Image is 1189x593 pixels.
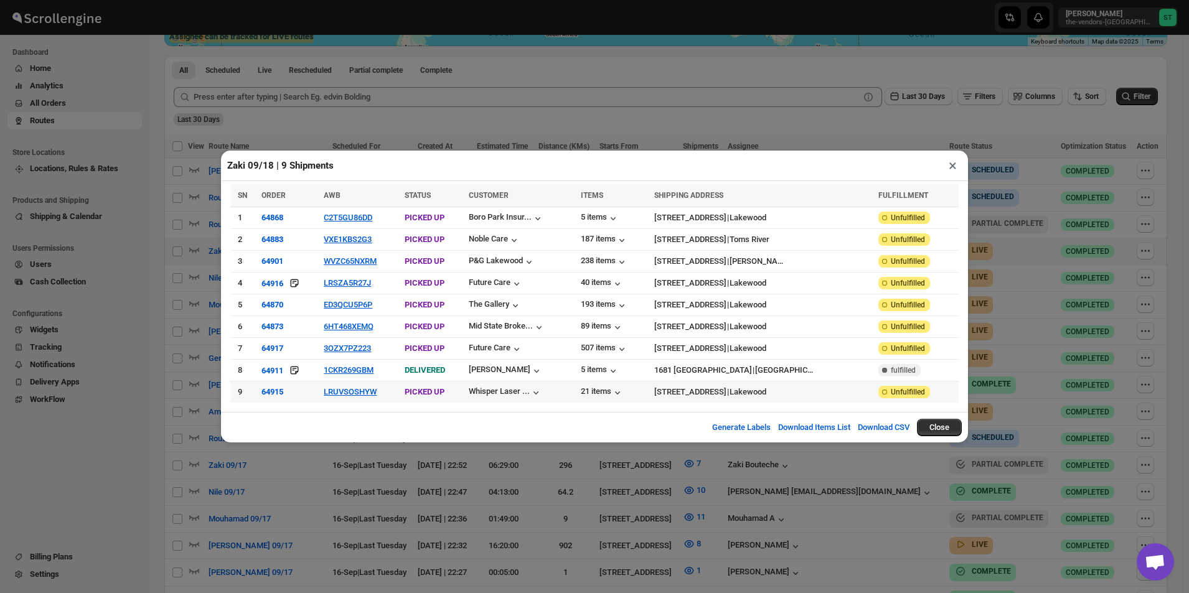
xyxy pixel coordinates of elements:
span: PICKED UP [405,300,444,309]
button: 187 items [581,234,628,246]
span: fulfilled [891,365,916,375]
button: Mid State Broke... [469,321,545,334]
div: Lakewood [730,386,766,398]
div: [GEOGRAPHIC_DATA] [755,364,814,376]
td: 3 [230,251,258,273]
div: [STREET_ADDRESS] [654,320,726,333]
button: 64870 [261,300,283,309]
div: | [654,233,871,246]
div: [STREET_ADDRESS] [654,386,726,398]
button: ED3QCU5P6P [324,300,372,309]
button: P&G Lakewood [469,256,535,268]
button: 193 items [581,299,628,312]
button: The Gallery [469,299,522,312]
div: Open chat [1137,543,1174,581]
div: 21 items [581,386,624,399]
span: PICKED UP [405,387,444,396]
span: Unfulfilled [891,322,925,332]
div: [STREET_ADDRESS] [654,212,726,224]
button: VXE1KBS2G3 [324,235,372,244]
button: WVZC65NXRM [324,256,377,266]
button: Download Items List [771,415,858,440]
div: Mid State Broke... [469,321,533,330]
span: Unfulfilled [891,235,925,245]
div: 64873 [261,322,283,331]
div: 64916 [261,279,283,288]
span: DELIVERED [405,365,445,375]
span: PICKED UP [405,322,444,331]
button: 64883 [261,235,283,244]
span: PICKED UP [405,235,444,244]
span: PICKED UP [405,343,444,353]
span: ITEMS [581,191,603,200]
span: AWB [324,191,341,200]
button: Future Care [469,343,523,355]
span: Unfulfilled [891,213,925,223]
div: | [654,299,871,311]
div: 64911 [261,366,283,375]
button: 6HT468XEMQ [324,322,374,331]
div: | [654,320,871,333]
span: PICKED UP [405,278,444,287]
button: [PERSON_NAME] [469,365,543,377]
button: Future Care [469,278,523,290]
div: | [654,255,871,268]
button: Close [917,419,962,436]
td: 5 [230,294,258,316]
button: 3OZX7PZ223 [324,343,371,353]
button: 5 items [581,212,619,225]
button: × [944,157,962,174]
span: Unfulfilled [891,387,925,397]
span: SN [238,191,247,200]
div: [STREET_ADDRESS] [654,277,726,289]
button: LRUVSOSHYW [324,387,377,396]
button: 64901 [261,256,283,266]
div: | [654,277,871,289]
div: Lakewood [730,320,766,333]
span: FULFILLMENT [878,191,928,200]
span: Unfulfilled [891,278,925,288]
span: Unfulfilled [891,256,925,266]
button: 64917 [261,343,283,353]
button: 1CKR269GBM [324,365,374,375]
div: | [654,212,871,224]
div: Lakewood [730,299,766,311]
td: 2 [230,229,258,251]
div: Whisper Laser ... [469,386,530,396]
span: CUSTOMER [469,191,509,200]
button: 64868 [261,213,283,222]
div: [STREET_ADDRESS] [654,342,726,355]
button: 40 items [581,278,624,290]
div: [PERSON_NAME] [730,255,789,268]
div: | [654,364,871,376]
td: 9 [230,381,258,403]
div: 1681 [GEOGRAPHIC_DATA] [654,364,752,376]
button: Whisper Laser ... [469,386,542,399]
button: Download CSV [850,415,917,440]
button: 64916 [261,277,283,289]
button: LRSZA5R27J [324,278,371,287]
td: 8 [230,360,258,381]
button: 64915 [261,387,283,396]
span: Unfulfilled [891,300,925,310]
span: Unfulfilled [891,343,925,353]
span: PICKED UP [405,213,444,222]
div: [STREET_ADDRESS] [654,299,726,311]
td: 4 [230,273,258,294]
button: C2T5GU86DD [324,213,372,222]
button: 238 items [581,256,628,268]
button: Noble Care [469,234,520,246]
button: Boro Park Insur... [469,212,544,225]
